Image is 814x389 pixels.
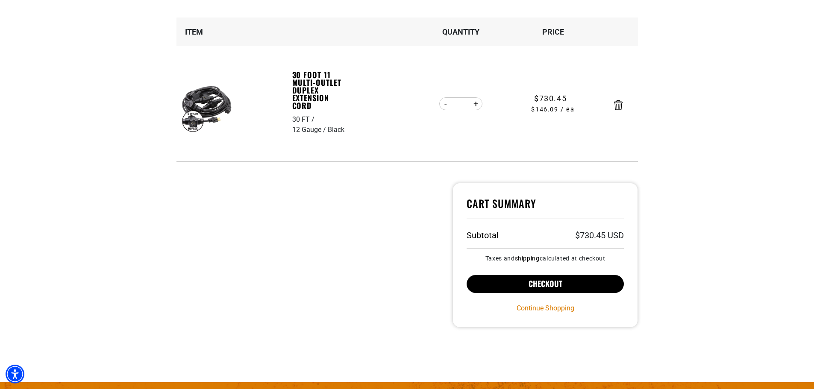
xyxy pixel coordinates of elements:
a: Remove 30 Foot 11 Multi-Outlet Duplex Extension Cord - 30 FT / 12 Gauge / Black [614,102,623,108]
div: Black [328,125,344,135]
a: 30 Foot 11 Multi-Outlet Duplex Extension Cord [292,71,351,109]
p: $730.45 USD [575,231,624,240]
input: Quantity for 30 Foot 11 Multi-Outlet Duplex Extension Cord [453,97,469,111]
h4: Cart Summary [467,197,624,219]
button: Checkout [467,275,624,293]
span: $146.09 / ea [507,105,599,114]
small: Taxes and calculated at checkout [467,255,624,261]
th: Quantity [414,18,507,46]
img: black [180,80,234,134]
th: Item [176,18,292,46]
th: Price [507,18,599,46]
h3: Subtotal [467,231,499,240]
div: 12 Gauge [292,125,328,135]
a: shipping [515,255,540,262]
span: $730.45 [534,93,567,104]
div: 30 FT [292,114,316,125]
div: Accessibility Menu [6,365,24,383]
a: Continue Shopping [517,303,574,313]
